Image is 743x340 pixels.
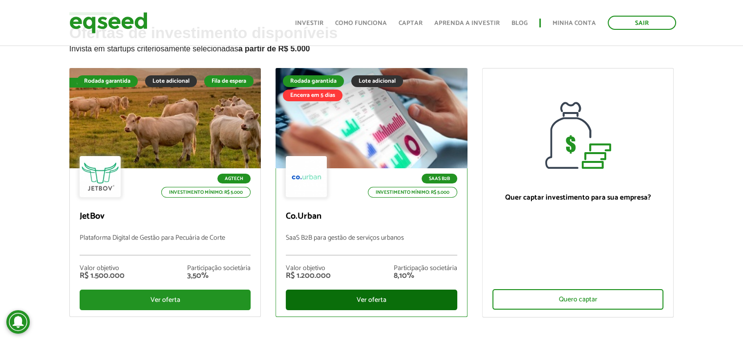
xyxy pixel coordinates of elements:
div: 3,50% [187,272,251,280]
div: R$ 1.200.000 [286,272,331,280]
div: Rodada garantida [283,75,344,87]
a: Fila de espera Rodada garantida Lote adicional Fila de espera Agtech Investimento mínimo: R$ 5.00... [69,68,261,317]
div: Fila de espera [204,75,254,87]
div: Ver oferta [286,290,457,310]
p: JetBov [80,211,251,222]
div: Lote adicional [351,75,403,87]
div: Valor objetivo [286,265,331,272]
img: EqSeed [69,10,148,36]
div: 8,10% [394,272,457,280]
a: Rodada garantida Lote adicional Encerra em 5 dias SaaS B2B Investimento mínimo: R$ 5.000 Co.Urban... [276,68,467,317]
a: Investir [295,20,323,26]
h2: Ofertas de investimento disponíveis [69,24,674,68]
a: Como funciona [335,20,387,26]
a: Aprenda a investir [434,20,500,26]
p: Plataforma Digital de Gestão para Pecuária de Corte [80,234,251,255]
p: SaaS B2B [422,174,457,183]
a: Captar [399,20,423,26]
p: Invista em startups criteriosamente selecionadas [69,42,674,53]
p: Agtech [217,174,251,183]
div: Participação societária [394,265,457,272]
p: Investimento mínimo: R$ 5.000 [368,187,457,198]
p: Investimento mínimo: R$ 5.000 [161,187,251,198]
div: Quero captar [492,289,664,310]
a: Quer captar investimento para sua empresa? Quero captar [482,68,674,317]
div: Valor objetivo [80,265,125,272]
strong: a partir de R$ 5.000 [238,45,310,53]
div: Lote adicional [145,75,197,87]
p: Quer captar investimento para sua empresa? [492,193,664,202]
div: Participação societária [187,265,251,272]
a: Minha conta [552,20,596,26]
a: Blog [511,20,528,26]
div: Encerra em 5 dias [283,90,342,101]
div: Fila de espera [69,78,120,88]
p: SaaS B2B para gestão de serviços urbanos [286,234,457,255]
div: R$ 1.500.000 [80,272,125,280]
a: Sair [608,16,676,30]
div: Ver oferta [80,290,251,310]
div: Rodada garantida [77,75,138,87]
p: Co.Urban [286,211,457,222]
